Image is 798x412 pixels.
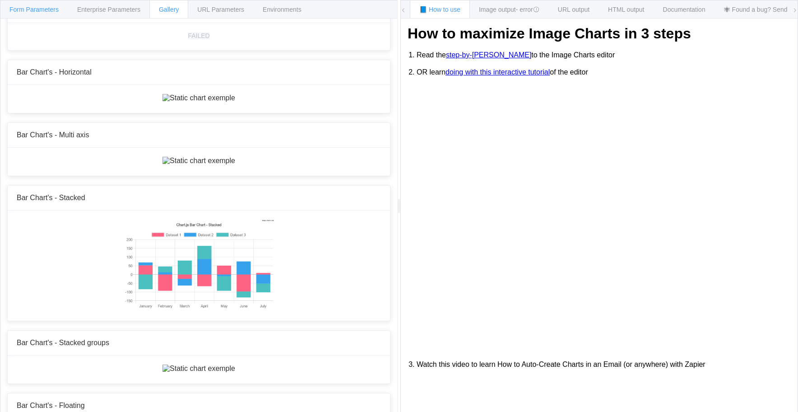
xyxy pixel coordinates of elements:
[417,356,791,373] li: Watch this video to learn How to Auto-Create Charts in an Email (or anywhere) with Zapier
[77,6,140,13] span: Enterprise Parameters
[608,6,644,13] span: HTML output
[516,6,539,13] span: - error
[17,402,85,409] span: Bar Chart's - Floating
[159,6,179,13] span: Gallery
[162,365,235,373] img: Static chart exemple
[17,339,109,346] span: Bar Chart's - Stacked groups
[263,6,302,13] span: Environments
[417,47,791,64] li: Read the to the Image Charts editor
[446,51,531,59] a: step-by-[PERSON_NAME]
[197,6,244,13] span: URL Parameters
[162,94,235,102] img: Static chart exemple
[417,64,791,81] li: OR learn of the editor
[17,131,89,139] span: Bar Chart's - Multi axis
[162,157,235,165] img: Static chart exemple
[663,6,705,13] span: Documentation
[17,194,85,201] span: Bar Chart's - Stacked
[124,220,274,310] img: Static chart exemple
[9,6,59,13] span: Form Parameters
[419,6,460,13] span: 📘 How to use
[17,68,92,76] span: Bar Chart's - Horizontal
[188,32,209,39] div: FAILED
[558,6,589,13] span: URL output
[408,25,791,42] h1: How to maximize Image Charts in 3 steps
[445,68,550,76] a: doing with this interactive tutorial
[479,6,539,13] span: Image output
